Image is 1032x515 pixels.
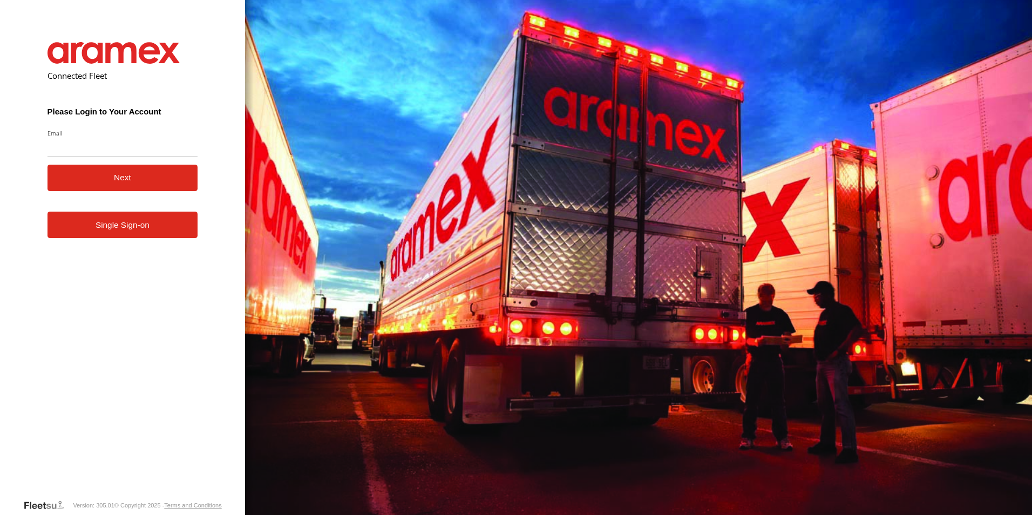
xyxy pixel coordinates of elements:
[47,212,198,238] a: Single Sign-on
[47,165,198,191] button: Next
[47,42,180,64] img: Aramex
[114,502,222,509] div: © Copyright 2025 -
[73,502,114,509] div: Version: 305.01
[47,129,198,137] label: Email
[23,500,73,511] a: Visit our Website
[47,107,198,116] h3: Please Login to Your Account
[164,502,221,509] a: Terms and Conditions
[47,70,198,81] h2: Connected Fleet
